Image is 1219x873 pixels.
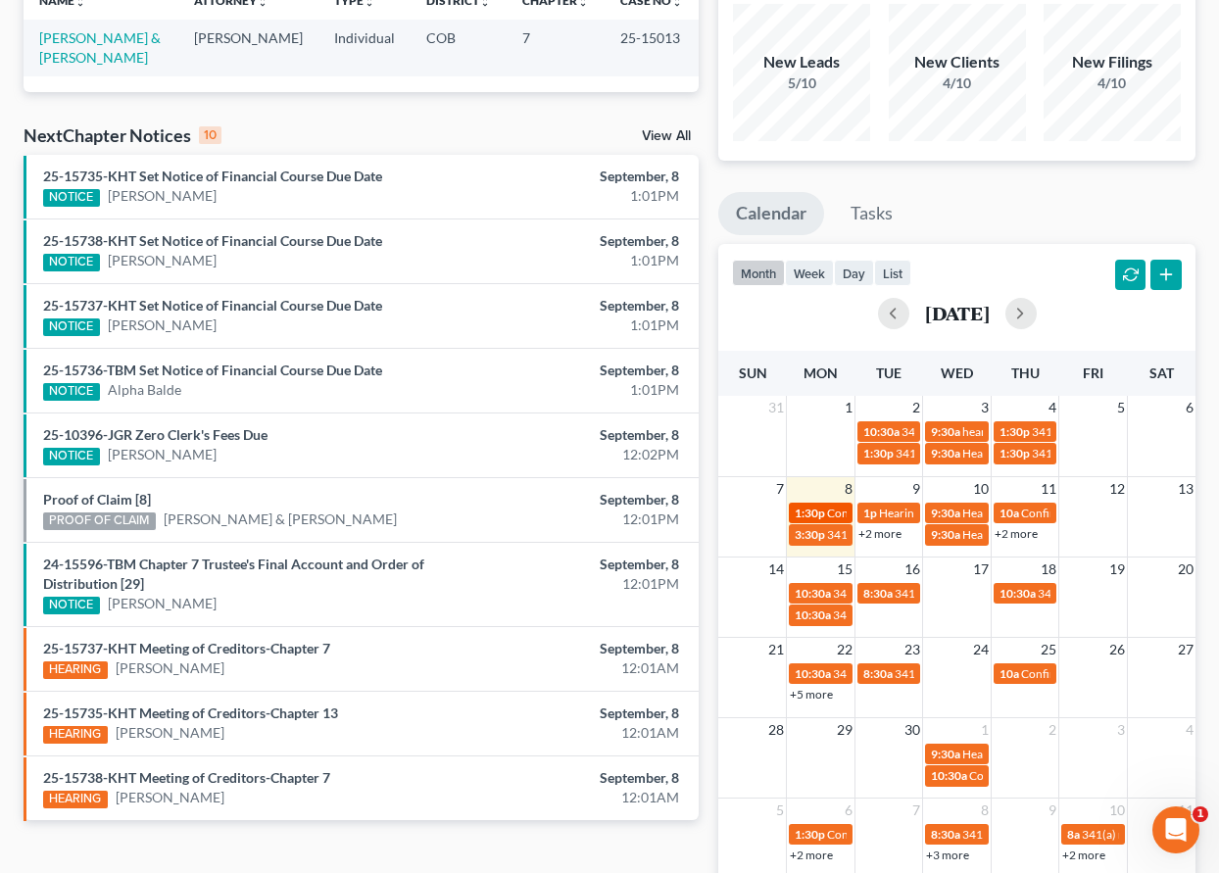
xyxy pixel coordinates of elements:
[480,445,679,464] div: 12:02PM
[116,788,224,807] a: [PERSON_NAME]
[902,718,922,742] span: 30
[1047,718,1058,742] span: 2
[733,51,870,73] div: New Leads
[1044,73,1181,93] div: 4/10
[43,426,268,443] a: 25-10396-JGR Zero Clerk's Fees Due
[926,848,969,862] a: +3 more
[827,527,1120,542] span: 341(a) meeting for [PERSON_NAME] & [PERSON_NAME]
[931,827,960,842] span: 8:30a
[1000,446,1030,461] span: 1:30p
[833,607,1022,622] span: 341(a) meeting for [PERSON_NAME]
[774,799,786,822] span: 5
[480,574,679,594] div: 12:01PM
[43,661,108,679] div: HEARING
[902,424,1091,439] span: 341(a) meeting for [PERSON_NAME]
[931,747,960,761] span: 9:30a
[480,658,679,678] div: 12:01AM
[896,446,1085,461] span: 341(a) meeting for [PERSON_NAME]
[795,506,825,520] span: 1:30p
[480,251,679,270] div: 1:01PM
[795,827,825,842] span: 1:30p
[863,506,877,520] span: 1p
[43,640,330,656] a: 25-15737-KHT Meeting of Creditors-Chapter 7
[843,477,854,501] span: 8
[931,527,960,542] span: 9:30a
[1047,396,1058,419] span: 4
[43,383,100,401] div: NOTICE
[480,490,679,509] div: September, 8
[43,318,100,336] div: NOTICE
[480,723,679,743] div: 12:01AM
[902,558,922,581] span: 16
[843,396,854,419] span: 1
[43,704,338,721] a: 25-15735-KHT Meeting of Creditors-Chapter 13
[863,446,894,461] span: 1:30p
[43,512,156,530] div: PROOF OF CLAIM
[1115,396,1127,419] span: 5
[43,726,108,744] div: HEARING
[835,638,854,661] span: 22
[766,638,786,661] span: 21
[480,703,679,723] div: September, 8
[411,20,507,75] td: COB
[1107,477,1127,501] span: 12
[43,189,100,207] div: NOTICE
[739,364,767,381] span: Sun
[108,380,181,400] a: Alpha Balde
[774,477,786,501] span: 7
[605,20,699,75] td: 25-15013
[642,129,691,143] a: View All
[43,362,382,378] a: 25-15736-TBM Set Notice of Financial Course Due Date
[833,586,1126,601] span: 341(a) meeting for [PERSON_NAME] & [PERSON_NAME]
[1000,666,1019,681] span: 10a
[1176,799,1195,822] span: 11
[1000,586,1036,601] span: 10:30a
[766,718,786,742] span: 28
[39,29,161,66] a: [PERSON_NAME] & [PERSON_NAME]
[1176,477,1195,501] span: 13
[43,297,382,314] a: 25-15737-KHT Set Notice of Financial Course Due Date
[804,364,838,381] span: Mon
[827,827,1051,842] span: Confirmation Hearing for [PERSON_NAME]
[1044,51,1181,73] div: New Filings
[962,527,1115,542] span: Hearing for [PERSON_NAME]
[43,556,424,592] a: 24-15596-TBM Chapter 7 Trustee's Final Account and Order of Distribution [29]
[889,51,1026,73] div: New Clients
[1083,364,1103,381] span: Fri
[1107,638,1127,661] span: 26
[889,73,1026,93] div: 4/10
[43,448,100,465] div: NOTICE
[843,799,854,822] span: 6
[732,260,785,286] button: month
[108,594,217,613] a: [PERSON_NAME]
[962,446,1219,461] span: Hearing for [PERSON_NAME] & [PERSON_NAME]
[835,718,854,742] span: 29
[480,639,679,658] div: September, 8
[962,424,1217,439] span: hearing for [PERSON_NAME] & [PERSON_NAME]
[24,123,221,147] div: NextChapter Notices
[43,254,100,271] div: NOTICE
[863,586,893,601] span: 8:30a
[910,396,922,419] span: 2
[108,445,217,464] a: [PERSON_NAME]
[910,799,922,822] span: 7
[480,361,679,380] div: September, 8
[931,446,960,461] span: 9:30a
[795,586,831,601] span: 10:30a
[1039,477,1058,501] span: 11
[1107,558,1127,581] span: 19
[979,718,991,742] span: 1
[833,192,910,235] a: Tasks
[1039,558,1058,581] span: 18
[925,303,990,323] h2: [DATE]
[941,364,973,381] span: Wed
[43,168,382,184] a: 25-15735-KHT Set Notice of Financial Course Due Date
[785,260,834,286] button: week
[969,768,1192,783] span: Confirmation hearing for [PERSON_NAME]
[43,232,382,249] a: 25-15738-KHT Set Notice of Financial Course Due Date
[1152,806,1199,853] iframe: Intercom live chat
[895,586,1188,601] span: 341(a) meeting for [PERSON_NAME] & [PERSON_NAME]
[164,509,397,529] a: [PERSON_NAME] & [PERSON_NAME]
[995,526,1038,541] a: +2 more
[1193,806,1208,822] span: 1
